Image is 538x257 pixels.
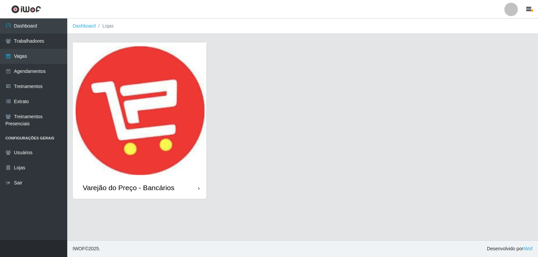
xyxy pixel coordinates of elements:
span: IWOF [73,246,85,251]
span: © 2025 . [73,245,100,252]
a: iWof [523,246,533,251]
nav: breadcrumb [67,18,538,34]
a: Dashboard [73,23,96,29]
img: cardImg [73,42,206,177]
li: Lojas [96,23,114,30]
div: Varejão do Preço - Bancários [83,183,175,192]
img: CoreUI Logo [11,5,41,13]
span: Desenvolvido por [487,245,533,252]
